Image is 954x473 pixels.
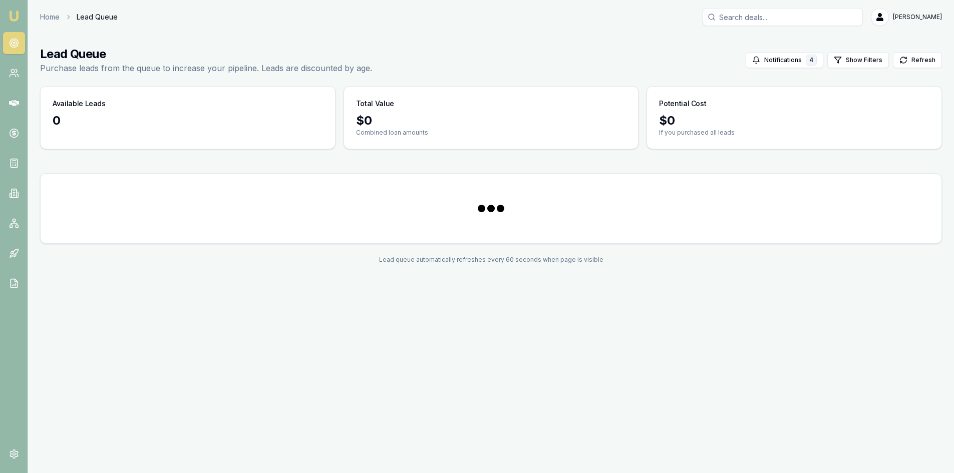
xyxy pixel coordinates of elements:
button: Show Filters [827,52,889,68]
input: Search deals [703,8,863,26]
span: Lead Queue [77,12,118,22]
img: emu-icon-u.png [8,10,20,22]
h3: Total Value [356,99,394,109]
p: If you purchased all leads [659,129,929,137]
p: Purchase leads from the queue to increase your pipeline. Leads are discounted by age. [40,62,372,74]
div: 4 [806,55,817,66]
h1: Lead Queue [40,46,372,62]
div: $ 0 [356,113,626,129]
div: Lead queue automatically refreshes every 60 seconds when page is visible [40,256,942,264]
h3: Potential Cost [659,99,706,109]
h3: Available Leads [53,99,106,109]
button: Refresh [893,52,942,68]
a: Home [40,12,60,22]
nav: breadcrumb [40,12,118,22]
button: Notifications4 [746,52,823,68]
div: 0 [53,113,323,129]
div: $ 0 [659,113,929,129]
p: Combined loan amounts [356,129,626,137]
span: [PERSON_NAME] [893,13,942,21]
